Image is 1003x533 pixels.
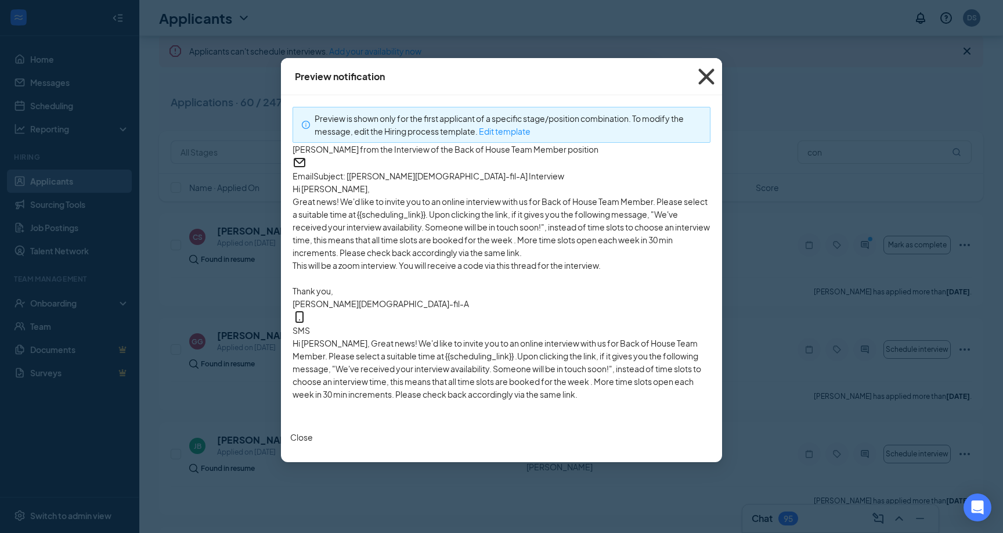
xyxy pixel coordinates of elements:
span: Subject: [[PERSON_NAME][DEMOGRAPHIC_DATA]-fil-A] Interview [313,171,564,181]
span: info-circle [302,121,310,129]
button: Close [691,58,722,95]
p: Thank you, [293,284,710,297]
span: Email [293,156,710,181]
span: Preview is shown only for the first applicant of a specific stage/position combination. To modify... [315,113,684,136]
span: [PERSON_NAME] from the Interview of the Back of House Team Member position [293,144,598,154]
svg: Cross [691,61,722,92]
button: Close [290,431,313,444]
p: This will be a zoom interview. You will receive a code via this thread for the interview. [293,259,710,272]
div: Hi [PERSON_NAME], Great news! We'd like to invite you to an online interview with us for Back of ... [293,337,710,401]
div: Preview notification [295,70,385,83]
div: Open Intercom Messenger [964,494,991,521]
span: SMS [293,310,710,336]
p: Hi [PERSON_NAME], [293,182,710,195]
svg: Email [293,156,306,170]
svg: MobileSms [293,310,306,324]
p: [PERSON_NAME][DEMOGRAPHIC_DATA]-fil-A [293,297,710,310]
p: Great news! We'd like to invite you to an online interview with us for Back of House Team Member.... [293,195,710,259]
a: Edit template [479,126,531,136]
